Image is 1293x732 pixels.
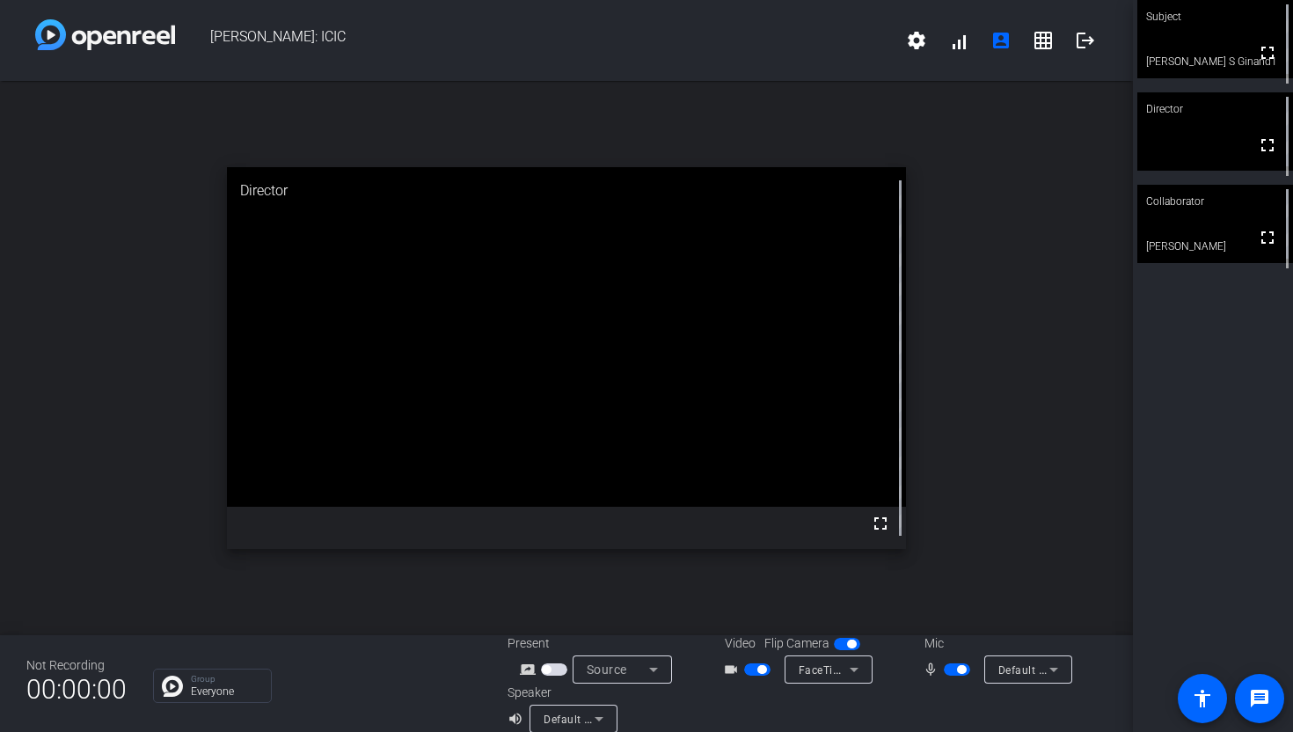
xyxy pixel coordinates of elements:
[870,513,891,534] mat-icon: fullscreen
[1137,92,1293,126] div: Director
[520,659,541,680] mat-icon: screen_share_outline
[508,634,683,653] div: Present
[799,662,979,677] span: FaceTime HD Camera (C4E1:9BFB)
[907,634,1083,653] div: Mic
[723,659,744,680] mat-icon: videocam_outline
[508,708,529,729] mat-icon: volume_up
[1257,135,1278,156] mat-icon: fullscreen
[162,676,183,697] img: Chat Icon
[1192,688,1213,709] mat-icon: accessibility
[26,656,127,675] div: Not Recording
[508,684,613,702] div: Speaker
[923,659,944,680] mat-icon: mic_none
[1137,185,1293,218] div: Collaborator
[587,662,627,677] span: Source
[764,634,829,653] span: Flip Camera
[990,30,1012,51] mat-icon: account_box
[1075,30,1096,51] mat-icon: logout
[35,19,175,50] img: white-gradient.svg
[938,19,980,62] button: signal_cellular_alt
[1257,227,1278,248] mat-icon: fullscreen
[191,686,262,697] p: Everyone
[26,668,127,711] span: 00:00:00
[191,675,262,684] p: Group
[725,634,756,653] span: Video
[906,30,927,51] mat-icon: settings
[175,19,895,62] span: [PERSON_NAME]: ICIC
[998,662,1198,677] span: Default - External Microphone (Built-in)
[1033,30,1054,51] mat-icon: grid_on
[227,167,907,215] div: Director
[544,712,748,726] span: Default - External Headphones (Built-in)
[1249,688,1270,709] mat-icon: message
[1257,42,1278,63] mat-icon: fullscreen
